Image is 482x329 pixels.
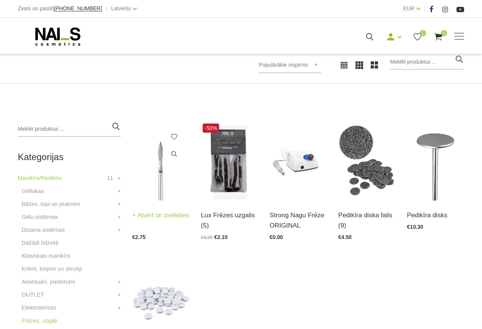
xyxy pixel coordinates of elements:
a: EUR [403,4,415,13]
span: €2.75 [132,234,146,240]
span: | [424,4,426,13]
a: + [117,199,121,209]
span: €2.10 [214,234,227,240]
a: 0 [413,32,422,42]
span: €4.50 [338,234,352,240]
h2: Kategorijas [18,152,121,162]
input: Meklēt produktus ... [18,122,121,137]
span: 5 [441,30,447,36]
img: SDC-15(coarse)) - #100 - Pedikīra diska faili 100griti, Ø 15mm SDC-15(medium) - #180 - Pedikīra d... [338,122,396,201]
a: + [117,212,121,221]
a: 5 [434,32,443,42]
a: Dizaina sistēmas [22,225,65,234]
a: Latviešu [111,4,131,13]
a: OUTLET [22,290,44,299]
input: Meklēt produktus ... [390,55,464,70]
img: Frēzes iekārta Strong 210/105L līdz 40 000 apgr. bez pedālis ― profesionāla ierīce aparāta manikī... [270,122,327,201]
span: 11 [107,173,113,183]
a: + [117,173,121,183]
span: €0.00 [270,234,283,240]
a: Gēllakas [22,186,44,196]
a: + [117,225,121,234]
span: 0 [420,30,426,36]
span: -50% [203,124,219,133]
span: Populārākie vispirms [259,62,308,68]
a: Aksesuāri, piederumi [22,277,75,286]
a: Gēlu sistēmas [22,212,58,221]
div: Zvani un pasūti [18,4,102,13]
a: + [117,277,121,286]
span: | [106,4,107,13]
a: Dažādi līdzekļi [22,238,59,247]
img: Frēzes uzgaļi ātrai un efektīvai gēla un gēllaku noņemšanai, aparāta manikīra un aparāta pedikīra... [201,122,258,201]
a: + [117,303,121,312]
a: Pedikīra diska fails (9) [338,210,396,231]
a: Manikīrs/Pedikīrs [18,173,62,183]
a: Bāzes, topi un praimeri [22,199,80,209]
a: Frēzes, uzgaļi [22,316,57,325]
span: €4.20 [201,235,212,240]
a: Elektroierīces [22,303,56,312]
img: (SDM-15) - Pedikīra disks Ø 15mm (SDM-20) - Pedikīra disks Ø 20mm(SDM-25) - Pedikīra disks Ø 25mm... [407,122,464,201]
a: Pedikīra disks [407,210,464,220]
a: Strong Nagu Frēze ORIGINAL [270,210,327,231]
a: Atvērt un izvēlēties [132,210,189,221]
a: + [117,186,121,196]
a: + [117,290,121,299]
a: [PHONE_NUMBER] [54,6,102,11]
span: €10.30 [407,224,423,230]
a: Krēmi, losjoni un skrubji [22,264,82,273]
a: Lux Frēzes uzgalis (5) [201,210,258,231]
a: Klasiskais manikīrs [22,251,70,260]
img: Frēzes uzgaļi ātrai un efektīvai gēla un gēllaku noņemšanai, aparāta manikīra un aparāta pedikīra... [132,122,189,201]
span: [PHONE_NUMBER] [54,5,102,11]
